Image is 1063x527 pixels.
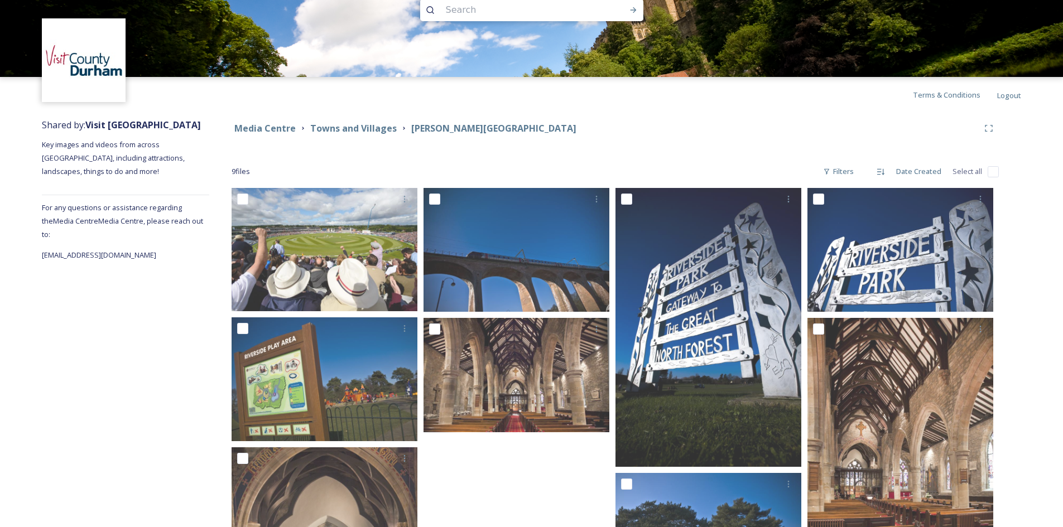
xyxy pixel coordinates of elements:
span: Key images and videos from across [GEOGRAPHIC_DATA], including attractions, landscapes, things to... [42,139,186,176]
img: Chester le Street Riverside Park [807,188,993,312]
img: Chester le Street Riverside Park [232,317,417,441]
span: Terms & Conditions [913,90,980,100]
div: Filters [817,161,859,182]
span: 9 file s [232,166,250,177]
img: Chester le Street Riverside Park [615,188,801,467]
span: [EMAIL_ADDRESS][DOMAIN_NAME] [42,250,156,260]
strong: [PERSON_NAME][GEOGRAPHIC_DATA] [411,122,576,134]
a: Terms & Conditions [913,88,997,101]
span: Select all [953,166,982,177]
img: St Mary & St Cuthbert's Church [424,318,609,432]
img: Chester Burn Viaduct [424,188,609,312]
span: Logout [997,90,1021,100]
span: Shared by: [42,119,201,131]
strong: Media Centre [234,122,296,134]
img: 1680077135441.jpeg [44,20,124,101]
strong: Visit [GEOGRAPHIC_DATA] [85,119,201,131]
strong: Towns and Villages [310,122,397,134]
span: For any questions or assistance regarding the Media Centre Media Centre, please reach out to: [42,202,203,239]
div: Date Created [891,161,947,182]
img: Durham County Cricket Club [232,188,417,311]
